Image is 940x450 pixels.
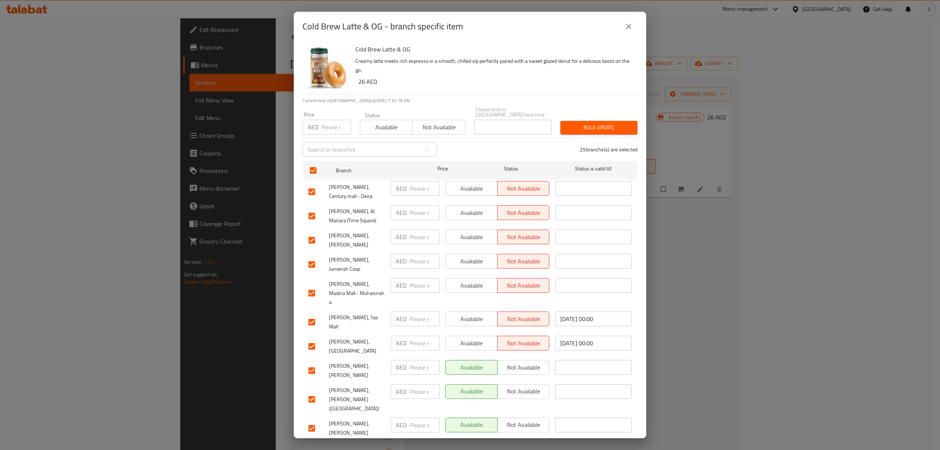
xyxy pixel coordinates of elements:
button: Not available [412,120,465,134]
button: Not available [497,336,549,350]
span: Available [449,386,495,397]
span: Bulk update [566,123,632,132]
button: Not available [497,205,549,220]
span: Not available [416,122,462,133]
span: Available [449,338,495,349]
input: Please enter price [409,312,440,326]
span: [PERSON_NAME], Al Manara (Time Square) [329,207,385,225]
input: Please enter price [409,205,440,220]
span: Not available [500,386,546,397]
input: Please enter price [409,418,440,432]
button: Available [445,384,498,399]
input: Please enter price [409,181,440,196]
input: Please enter price [409,254,440,269]
p: AED [396,387,406,396]
button: Available [445,230,498,244]
span: [PERSON_NAME], Yas Mall [329,313,385,331]
button: Available [445,278,498,293]
span: Not available [500,280,546,291]
span: Branch [336,166,412,175]
span: [PERSON_NAME], [PERSON_NAME] [329,361,385,380]
input: Please enter price [409,230,440,244]
button: Not available [497,384,549,399]
span: [PERSON_NAME], [PERSON_NAME] ([GEOGRAPHIC_DATA]) [329,386,385,413]
p: AED [308,123,318,132]
input: Please enter price [409,384,440,399]
span: Available [449,183,495,194]
span: Available [363,122,410,133]
button: Not available [497,278,549,293]
span: [PERSON_NAME], [GEOGRAPHIC_DATA] [329,337,385,356]
p: AED [396,233,406,241]
input: Please enter price [321,120,351,134]
input: Search in branches [303,142,420,157]
input: Please enter price [409,360,440,375]
p: 25 branche(s) are selected [580,146,637,153]
button: Available [445,360,498,375]
button: Not available [497,254,549,269]
button: Available [445,312,498,326]
span: Status is valid till [555,164,632,173]
h6: Cold Brew Latte & OG [355,44,632,54]
button: Available [445,254,498,269]
span: Not available [500,256,546,267]
span: [PERSON_NAME], Jumeirah Coop [329,255,385,274]
img: Cold Brew Latte & OG [303,44,350,91]
p: AED [396,208,406,217]
span: Status [473,164,549,173]
input: Please enter price [409,336,440,350]
p: AED [396,257,406,266]
p: AED [396,281,406,290]
p: AED [396,339,406,348]
button: Not available [497,181,549,196]
span: Price [418,164,467,173]
span: Not available [500,362,546,373]
span: [PERSON_NAME], [PERSON_NAME] [329,231,385,249]
p: AED [396,421,406,429]
span: [PERSON_NAME], [PERSON_NAME] [329,419,385,438]
span: [PERSON_NAME], Century mall - Deira [329,183,385,201]
input: Please enter price [409,278,440,293]
button: Not available [497,360,549,375]
span: Not available [500,183,546,194]
span: Not available [500,338,546,349]
button: Not available [497,230,549,244]
p: AED [396,314,406,323]
p: AED [396,363,406,372]
p: AED [396,184,406,193]
button: Available [445,336,498,350]
span: Available [449,420,495,430]
button: Available [445,181,498,196]
button: Available [445,418,498,432]
button: Available [445,205,498,220]
span: Not available [500,420,546,430]
span: Not available [500,314,546,324]
button: Available [360,120,413,134]
span: Available [449,362,495,373]
h6: 26 AED [358,76,632,87]
button: Bulk update [560,121,637,134]
p: Creamy latte meets rich espresso in a smooth, chilled sip perfectly paired with a sweet glazed do... [355,57,632,75]
span: [PERSON_NAME], Madina Mall - Muhaisnah 4 [329,280,385,307]
p: Current time in [GEOGRAPHIC_DATA] is [DATE] 7:32:18 AM [303,97,637,104]
span: Available [449,208,495,218]
span: Available [449,280,495,291]
span: Available [449,232,495,242]
button: Not available [497,418,549,432]
span: Not available [500,208,546,218]
h2: Cold Brew Latte & OG - branch specific item [303,21,463,32]
span: Not available [500,232,546,242]
span: Available [449,256,495,267]
button: Not available [497,312,549,326]
span: Available [449,314,495,324]
button: close [620,18,637,35]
